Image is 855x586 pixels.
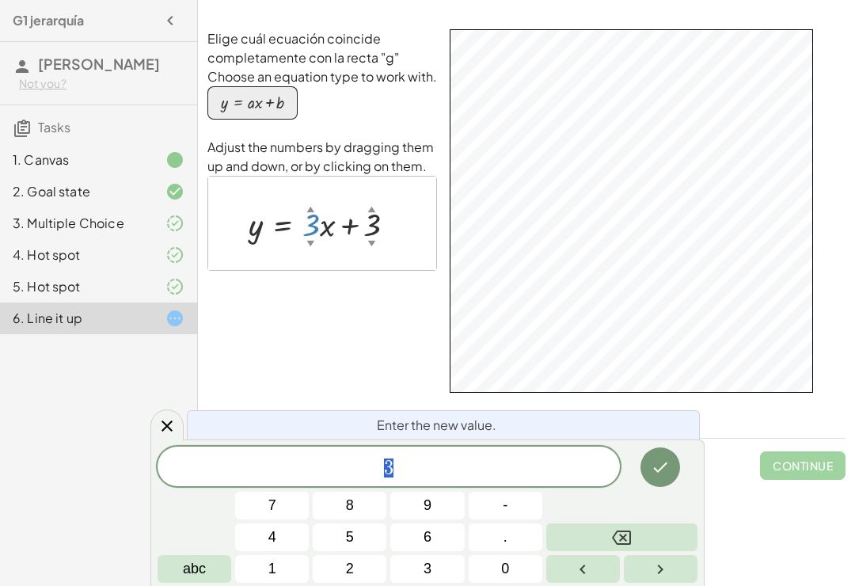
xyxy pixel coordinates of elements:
[424,527,431,548] span: 6
[546,555,620,583] button: Left arrow
[501,558,509,580] span: 0
[469,523,542,551] button: .
[13,277,140,296] div: 5. Hot spot
[207,138,437,176] p: Adjust the numbers by dragging them up and down, or by clicking on them.
[469,555,542,583] button: 0
[13,150,140,169] div: 1. Canvas
[38,55,160,73] span: [PERSON_NAME]
[165,277,184,296] i: Task finished and part of it marked as correct.
[346,527,354,548] span: 5
[346,495,354,516] span: 8
[165,214,184,233] i: Task finished and part of it marked as correct.
[503,495,507,516] span: -
[390,523,464,551] button: 6
[450,30,812,392] canvas: Graphics View 1
[306,238,314,249] div: ▼
[165,182,184,201] i: Task finished and correct.
[390,492,464,519] button: 9
[158,555,231,583] button: Alphabet
[165,245,184,264] i: Task finished and part of it marked as correct.
[38,119,70,135] span: Tasks
[13,245,140,264] div: 4. Hot spot
[450,29,813,393] div: GeoGebra Classic
[390,555,464,583] button: 3
[640,447,680,487] button: Done
[469,492,542,519] button: Negative
[424,558,431,580] span: 3
[183,558,206,580] span: abc
[384,459,393,478] span: 3
[13,11,84,30] h4: G1 jerarquía
[207,29,437,67] p: Elige cuál ecuación coincide completamente con la recta "g"
[313,555,386,583] button: 2
[313,523,386,551] button: 5
[503,527,507,548] span: .
[268,495,276,516] span: 7
[268,527,276,548] span: 4
[13,182,140,201] div: 2. Goal state
[235,523,309,551] button: 4
[546,523,697,551] button: Backspace
[377,416,496,435] span: Enter the new value.
[306,204,314,215] div: ▲
[235,555,309,583] button: 1
[165,309,184,328] i: Task started.
[268,558,276,580] span: 1
[313,492,386,519] button: 8
[13,309,140,328] div: 6. Line it up
[424,495,431,516] span: 9
[235,492,309,519] button: 7
[207,67,437,86] p: Choose an equation type to work with.
[19,76,184,92] div: Not you?
[624,555,697,583] button: Right arrow
[368,204,376,215] div: ▲
[368,238,376,249] div: ▼
[346,558,354,580] span: 2
[13,214,140,233] div: 3. Multiple Choice
[165,150,184,169] i: Task finished.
